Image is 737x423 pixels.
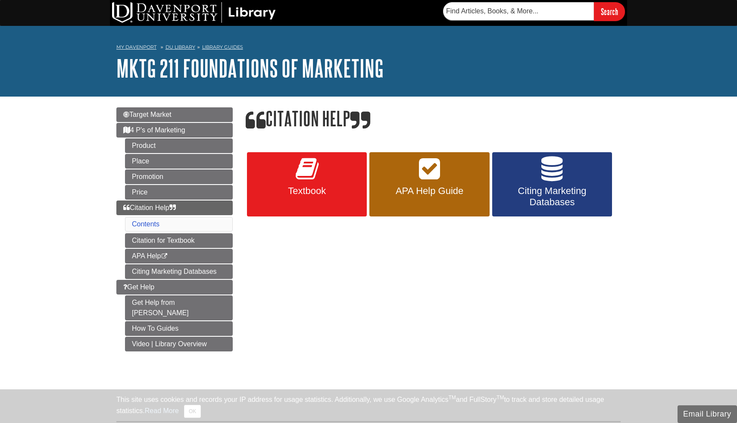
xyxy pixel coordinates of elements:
span: APA Help Guide [376,185,483,197]
input: Search [594,2,625,21]
a: Library Guides [202,44,243,50]
span: Citation Help [123,204,176,211]
a: Product [125,138,233,153]
a: 4 P's of Marketing [116,123,233,138]
a: Target Market [116,107,233,122]
a: Video | Library Overview [125,337,233,351]
a: Read More [145,407,179,414]
a: My Davenport [116,44,156,51]
a: Get Help from [PERSON_NAME] [125,295,233,320]
input: Find Articles, Books, & More... [443,2,594,20]
div: This site uses cookies and records your IP address for usage statistics. Additionally, we use Goo... [116,395,621,418]
nav: breadcrumb [116,41,621,55]
a: How To Guides [125,321,233,336]
a: MKTG 211 Foundations of Marketing [116,55,384,81]
a: Price [125,185,233,200]
a: Place [125,154,233,169]
sup: TM [497,395,504,401]
span: 4 P's of Marketing [123,126,185,134]
a: Promotion [125,169,233,184]
a: Citing Marketing Databases [492,152,612,217]
i: This link opens in a new window [161,254,168,259]
button: Close [184,405,201,418]
a: Get Help [116,280,233,295]
button: Email Library [678,405,737,423]
form: Searches DU Library's articles, books, and more [443,2,625,21]
img: DU Library [112,2,276,23]
a: Contents [132,220,159,228]
span: Textbook [253,185,360,197]
h1: Citation Help [246,107,621,132]
span: Target Market [123,111,172,118]
span: Citing Marketing Databases [499,185,606,208]
a: Citation for Textbook [125,233,233,248]
div: Guide Page Menu [116,107,233,351]
span: Get Help [123,283,154,291]
a: APA Help [125,249,233,263]
a: APA Help Guide [369,152,489,217]
sup: TM [448,395,456,401]
a: DU Library [166,44,195,50]
a: Textbook [247,152,367,217]
a: Citing Marketing Databases [125,264,233,279]
a: Citation Help [116,201,233,215]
